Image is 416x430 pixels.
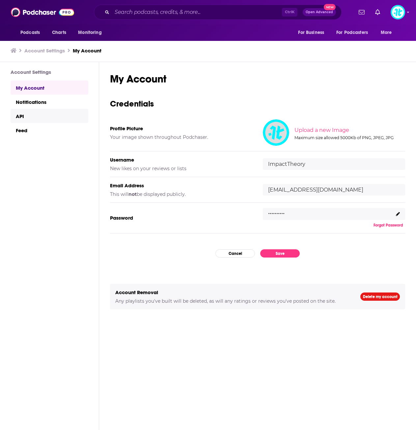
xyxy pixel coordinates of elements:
[391,5,405,19] span: Logged in as ImpactTheory
[110,125,252,132] h5: Profile Picture
[11,80,88,95] a: My Account
[94,5,342,20] div: Search podcasts, credits, & more...
[24,47,65,54] a: Account Settings
[263,119,289,146] img: Your profile image
[372,223,405,228] button: Forgot Password
[128,191,137,197] b: not
[376,26,400,39] button: open menu
[52,28,66,37] span: Charts
[110,73,405,85] h1: My Account
[11,95,88,109] a: Notifications
[381,28,392,37] span: More
[115,298,350,304] h5: Any playlists you've built will be deleted, as will any ratings or reviews you've posted on the s...
[110,166,252,171] h5: New likes on your reviews or lists
[391,5,405,19] button: Show profile menu
[294,135,404,140] div: Maximum size allowed 5000Kb of PNG, JPEG, JPG
[48,26,70,39] a: Charts
[303,8,336,16] button: Open AdvancedNew
[360,292,400,301] a: Delete my account
[215,249,255,258] button: Cancel
[11,123,88,137] a: Feed
[78,28,101,37] span: Monitoring
[332,26,377,39] button: open menu
[373,7,383,18] a: Show notifications dropdown
[110,215,252,221] h5: Password
[260,249,300,258] button: Save
[263,184,405,196] input: email
[282,8,297,16] span: Ctrl K
[11,69,88,75] h3: Account Settings
[115,289,350,295] h5: Account Removal
[110,191,252,197] h5: This will be displayed publicly.
[336,28,368,37] span: For Podcasters
[356,7,367,18] a: Show notifications dropdown
[110,134,252,140] h5: Your image shown throughout Podchaser.
[324,4,336,10] span: New
[110,157,252,163] h5: Username
[110,182,252,189] h5: Email Address
[73,47,101,54] a: My Account
[263,158,405,170] input: username
[73,26,110,39] button: open menu
[11,6,74,18] img: Podchaser - Follow, Share and Rate Podcasts
[112,7,282,17] input: Search podcasts, credits, & more...
[110,99,405,109] h3: Credentials
[268,206,285,216] p: ..........
[306,11,333,14] span: Open Advanced
[391,5,405,19] img: User Profile
[293,26,332,39] button: open menu
[11,109,88,123] a: API
[20,28,40,37] span: Podcasts
[298,28,324,37] span: For Business
[16,26,48,39] button: open menu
